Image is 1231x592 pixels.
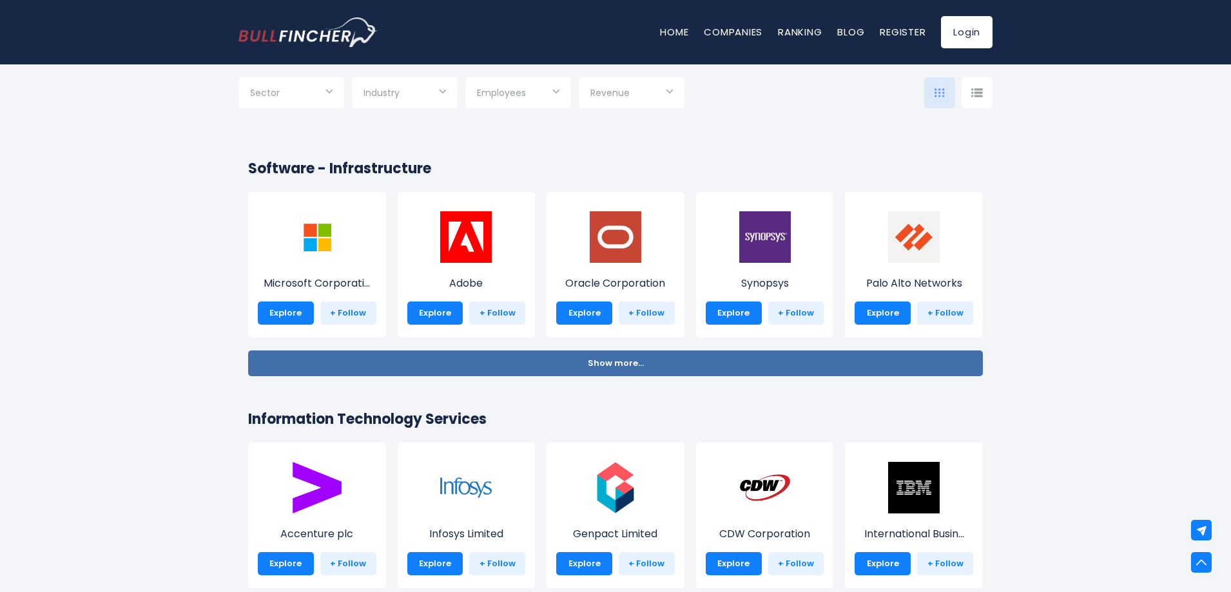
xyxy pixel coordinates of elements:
img: MSFT.png [291,211,343,263]
a: Go to homepage [238,17,377,47]
a: Explore [855,301,911,325]
img: ADBE.png [440,211,492,263]
p: Synopsys [706,276,824,291]
a: International Busin... [855,486,973,542]
a: Explore [258,301,314,325]
a: Palo Alto Networks [855,235,973,291]
a: Genpact Limited [556,486,675,542]
p: Oracle Corporation [556,276,675,291]
a: Synopsys [706,235,824,291]
a: + Follow [917,301,973,325]
a: Companies [704,25,762,39]
p: Genpact Limited [556,526,675,542]
img: G.png [590,462,641,513]
a: + Follow [469,301,525,325]
a: + Follow [768,552,824,575]
img: IBM.png [888,462,940,513]
a: Infosys Limited [407,486,526,542]
a: Blog [837,25,864,39]
img: Bullfincher logo [238,17,378,47]
p: Infosys Limited [407,526,526,542]
a: Explore [556,301,612,325]
span: Show more... [588,359,644,368]
a: Explore [855,552,911,575]
input: Selection [477,82,559,106]
a: Explore [706,301,762,325]
p: International Business Machines Corporation [855,526,973,542]
a: Explore [258,552,314,575]
a: Ranking [778,25,822,39]
a: Register [880,25,926,39]
img: icon-comp-list-view.svg [971,88,983,97]
a: + Follow [619,301,675,325]
p: Palo Alto Networks [855,276,973,291]
h2: Information Technology Services [248,408,983,430]
a: + Follow [619,552,675,575]
span: Revenue [590,87,630,99]
h2: Software - Infrastructure [248,158,983,179]
a: CDW Corporation [706,486,824,542]
a: + Follow [768,301,824,325]
a: Login [941,16,993,48]
a: + Follow [469,552,525,575]
a: Explore [407,301,463,325]
a: + Follow [320,552,376,575]
button: Show more... [248,350,983,376]
p: Accenture plc [258,526,376,542]
a: Explore [706,552,762,575]
a: + Follow [320,301,376,325]
img: INFY.png [440,462,492,513]
a: Microsoft Corporati... [258,235,376,291]
span: Sector [250,87,280,99]
input: Selection [590,82,673,106]
p: Microsoft Corporation [258,276,376,291]
img: icon-comp-grid.svg [935,88,945,97]
p: CDW Corporation [706,526,824,542]
img: SNPS.png [739,211,791,263]
span: Industry [363,87,400,99]
span: Employees [477,87,526,99]
img: PANW.png [888,211,940,263]
a: Adobe [407,235,526,291]
a: + Follow [917,552,973,575]
a: Explore [556,552,612,575]
img: CDW.png [739,462,791,513]
img: ACN.png [291,462,343,513]
p: Adobe [407,276,526,291]
a: Oracle Corporation [556,235,675,291]
input: Selection [250,82,333,106]
a: Accenture plc [258,486,376,542]
input: Selection [363,82,446,106]
a: Home [660,25,688,39]
a: Explore [407,552,463,575]
img: ORCL.jpeg [590,211,641,263]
